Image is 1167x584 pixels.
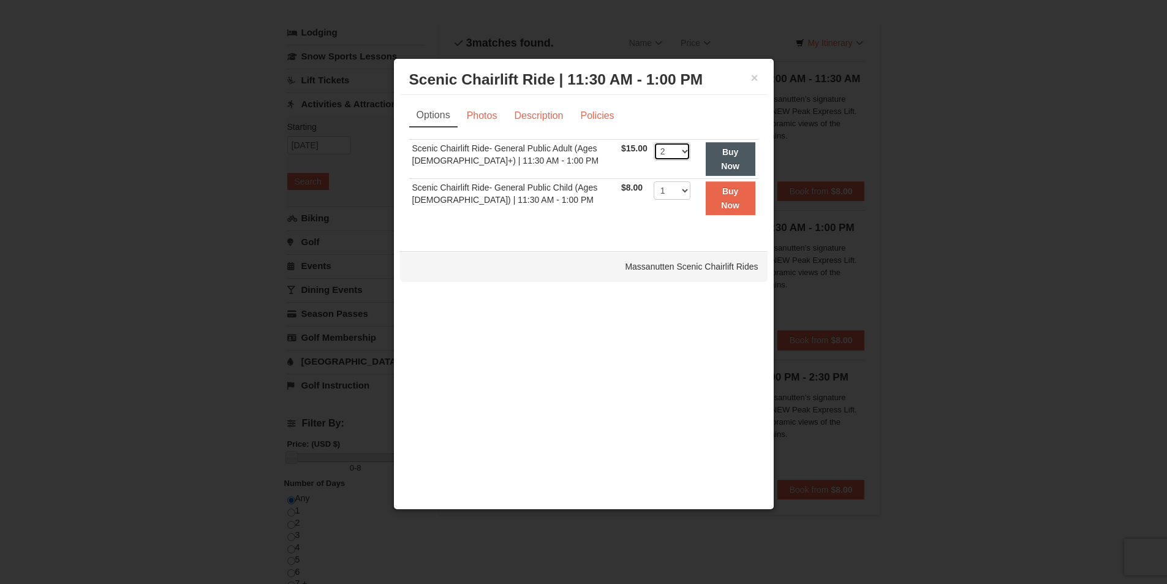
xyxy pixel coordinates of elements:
a: Description [506,104,571,127]
button: Buy Now [706,142,755,176]
a: Policies [572,104,622,127]
strong: Buy Now [721,147,739,170]
a: Options [409,104,458,127]
button: Buy Now [706,181,755,215]
div: Massanutten Scenic Chairlift Rides [400,251,768,282]
h3: Scenic Chairlift Ride | 11:30 AM - 1:00 PM [409,70,758,89]
button: × [751,72,758,84]
a: Photos [459,104,505,127]
td: Scenic Chairlift Ride- General Public Adult (Ages [DEMOGRAPHIC_DATA]+) | 11:30 AM - 1:00 PM [409,140,618,179]
span: $8.00 [621,183,643,192]
span: $15.00 [621,143,648,153]
td: Scenic Chairlift Ride- General Public Child (Ages [DEMOGRAPHIC_DATA]) | 11:30 AM - 1:00 PM [409,179,618,218]
strong: Buy Now [721,186,739,210]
